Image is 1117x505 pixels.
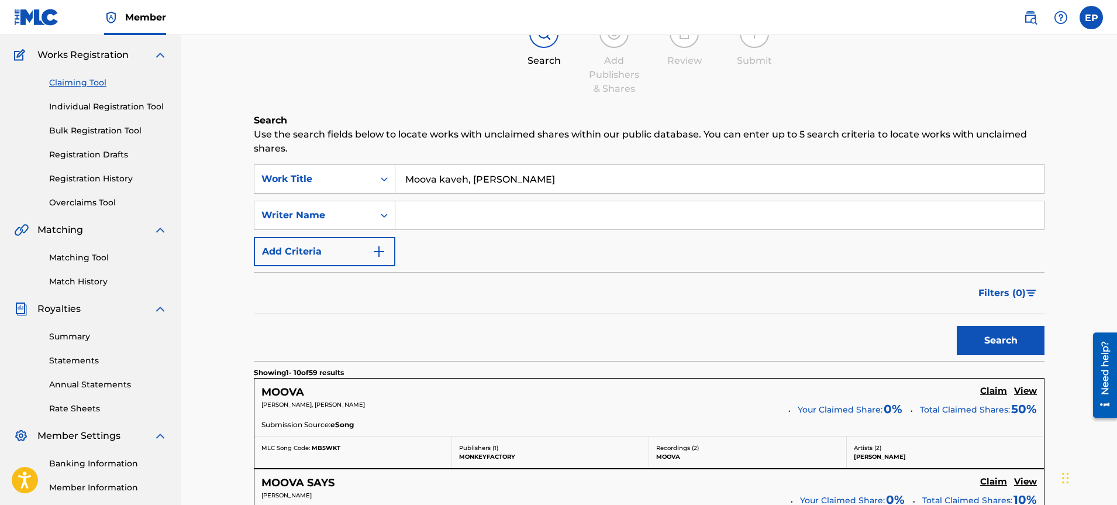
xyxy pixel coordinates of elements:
iframe: Chat Widget [1059,449,1117,505]
button: Search [957,326,1044,355]
a: Individual Registration Tool [49,101,167,113]
h5: Claim [980,386,1007,397]
h5: MOOVA [261,386,304,399]
p: MONKEYFACTORY [459,452,642,461]
img: expand [153,429,167,443]
div: Submit [725,54,784,68]
img: expand [153,48,167,62]
p: Showing 1 - 10 of 59 results [254,367,344,378]
a: Rate Sheets [49,403,167,415]
div: Drag [1062,461,1069,496]
div: Review [655,54,713,68]
span: [PERSON_NAME], [PERSON_NAME] [261,401,365,408]
a: Claiming Tool [49,77,167,89]
span: Matching [37,223,83,237]
h5: MOOVA SAYS [261,476,335,490]
form: Search Form [254,164,1044,361]
span: Royalties [37,302,81,316]
div: Writer Name [261,208,367,222]
a: View [1014,476,1037,489]
span: Filters ( 0 ) [978,286,1026,300]
span: 50 % [1011,400,1037,418]
span: Works Registration [37,48,129,62]
button: Add Criteria [254,237,395,266]
span: Total Claimed Shares: [920,404,1010,415]
a: Public Search [1019,6,1042,29]
img: Member Settings [14,429,28,443]
p: Use the search fields below to locate works with unclaimed shares within our public database. You... [254,128,1044,156]
p: Publishers ( 1 ) [459,444,642,452]
a: View [1014,386,1037,398]
img: Royalties [14,302,28,316]
a: Match History [49,276,167,288]
h5: View [1014,386,1037,397]
img: expand [153,302,167,316]
div: Search [515,54,573,68]
a: Bulk Registration Tool [49,125,167,137]
button: Filters (0) [971,279,1044,308]
span: MLC Song Code: [261,444,310,452]
a: Member Information [49,482,167,494]
a: Overclaims Tool [49,197,167,209]
div: Work Title [261,172,367,186]
h5: Claim [980,476,1007,487]
div: User Menu [1080,6,1103,29]
img: filter [1026,290,1036,297]
a: Summary [49,331,167,343]
span: Your Claimed Share: [798,404,882,416]
span: eSong [330,420,354,430]
span: MB5WKT [312,444,340,452]
p: [PERSON_NAME] [854,452,1037,461]
p: Artists ( 2 ) [854,444,1037,452]
span: [PERSON_NAME] [261,492,312,499]
img: MLC Logo [14,9,59,26]
p: Recordings ( 2 ) [656,444,839,452]
a: Matching Tool [49,252,167,264]
span: Submission Source: [261,420,330,430]
span: Member Settings [37,429,120,443]
a: Registration History [49,173,167,185]
a: Registration Drafts [49,149,167,161]
div: Add Publishers & Shares [585,54,643,96]
h6: Search [254,114,1044,128]
img: expand [153,223,167,237]
img: search [1023,11,1037,25]
span: Member [125,11,166,24]
a: Banking Information [49,458,167,470]
a: Statements [49,355,167,367]
div: Help [1049,6,1073,29]
iframe: Resource Center [1084,328,1117,422]
img: Matching [14,223,29,237]
img: 9d2ae6d4665cec9f34b9.svg [372,245,386,259]
img: Top Rightsholder [104,11,118,25]
img: Works Registration [14,48,29,62]
img: help [1054,11,1068,25]
p: MOOVA [656,452,839,461]
span: 0 % [884,400,902,418]
h5: View [1014,476,1037,487]
a: Annual Statements [49,379,167,391]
